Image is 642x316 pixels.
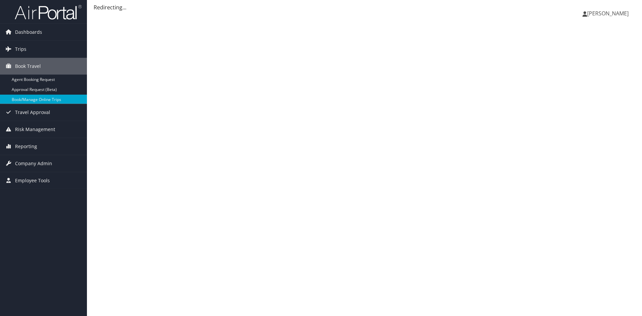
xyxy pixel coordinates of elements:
span: Risk Management [15,121,55,138]
span: Trips [15,41,26,58]
span: Employee Tools [15,172,50,189]
span: Dashboards [15,24,42,40]
span: [PERSON_NAME] [587,10,629,17]
span: Reporting [15,138,37,155]
span: Travel Approval [15,104,50,121]
span: Company Admin [15,155,52,172]
img: airportal-logo.png [15,4,82,20]
span: Book Travel [15,58,41,75]
a: [PERSON_NAME] [582,3,635,23]
div: Redirecting... [94,3,635,11]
